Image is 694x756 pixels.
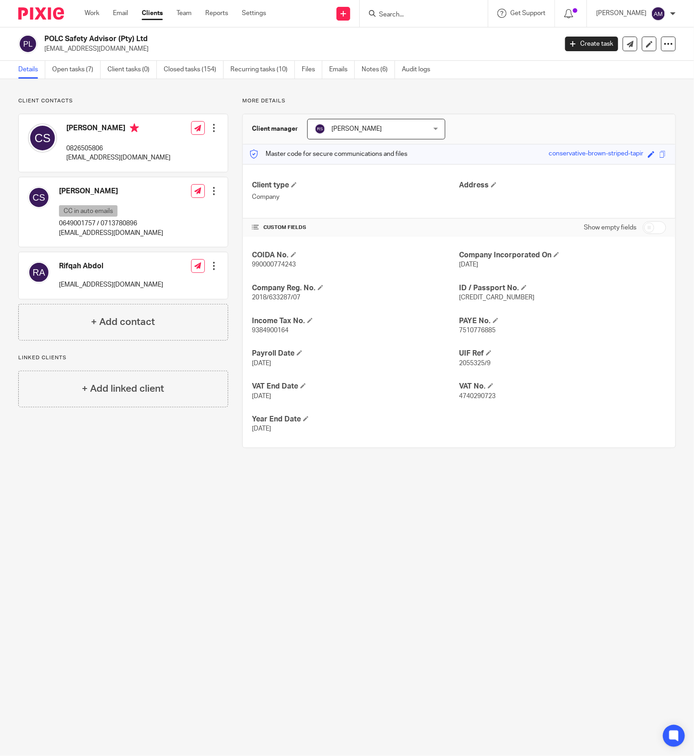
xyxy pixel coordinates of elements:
[230,61,295,79] a: Recurring tasks (10)
[59,219,163,228] p: 0649001757 / 0713780896
[18,97,228,105] p: Client contacts
[459,382,666,391] h4: VAT No.
[252,124,298,133] h3: Client manager
[331,126,382,132] span: [PERSON_NAME]
[242,9,266,18] a: Settings
[44,44,551,53] p: [EMAIL_ADDRESS][DOMAIN_NAME]
[459,316,666,326] h4: PAYE No.
[66,153,171,162] p: [EMAIL_ADDRESS][DOMAIN_NAME]
[59,261,163,271] h4: Rifqah Abdol
[252,360,271,367] span: [DATE]
[18,7,64,20] img: Pixie
[107,61,157,79] a: Client tasks (0)
[329,61,355,79] a: Emails
[142,9,163,18] a: Clients
[584,223,636,232] label: Show empty fields
[510,10,545,16] span: Get Support
[59,186,163,196] h4: [PERSON_NAME]
[651,6,666,21] img: svg%3E
[459,349,666,358] h4: UIF Ref
[459,294,534,301] span: [CREDIT_CARD_NUMBER]
[91,315,155,329] h4: + Add contact
[82,382,164,396] h4: + Add linked client
[459,181,666,190] h4: Address
[52,61,101,79] a: Open tasks (7)
[28,123,57,153] img: svg%3E
[252,261,296,268] span: 990000774243
[130,123,139,133] i: Primary
[459,250,666,260] h4: Company Incorporated On
[549,149,643,160] div: conservative-brown-striped-tapir
[85,9,99,18] a: Work
[252,426,271,432] span: [DATE]
[252,382,459,391] h4: VAT End Date
[164,61,224,79] a: Closed tasks (154)
[252,250,459,260] h4: COIDA No.
[205,9,228,18] a: Reports
[252,415,459,424] h4: Year End Date
[252,181,459,190] h4: Client type
[18,354,228,362] p: Linked clients
[44,34,450,44] h2: POLC Safety Advisor (Pty) Ltd
[252,192,459,202] p: Company
[459,360,491,367] span: 2055325/9
[459,261,478,268] span: [DATE]
[59,229,163,238] p: [EMAIL_ADDRESS][DOMAIN_NAME]
[113,9,128,18] a: Email
[66,144,171,153] p: 0826505806
[176,9,192,18] a: Team
[18,61,45,79] a: Details
[596,9,646,18] p: [PERSON_NAME]
[28,186,50,208] img: svg%3E
[378,11,460,19] input: Search
[252,294,300,301] span: 2018/633287/07
[252,349,459,358] h4: Payroll Date
[250,149,407,159] p: Master code for secure communications and files
[252,327,288,334] span: 9384900164
[459,283,666,293] h4: ID / Passport No.
[252,283,459,293] h4: Company Reg. No.
[402,61,437,79] a: Audit logs
[362,61,395,79] a: Notes (6)
[59,280,163,289] p: [EMAIL_ADDRESS][DOMAIN_NAME]
[302,61,322,79] a: Files
[252,316,459,326] h4: Income Tax No.
[252,224,459,231] h4: CUSTOM FIELDS
[315,123,326,134] img: svg%3E
[66,123,171,135] h4: [PERSON_NAME]
[459,327,496,334] span: 7510776885
[565,37,618,51] a: Create task
[59,205,117,217] p: CC in auto emails
[242,97,676,105] p: More details
[28,261,50,283] img: svg%3E
[18,34,37,53] img: svg%3E
[459,393,496,399] span: 4740290723
[252,393,271,399] span: [DATE]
